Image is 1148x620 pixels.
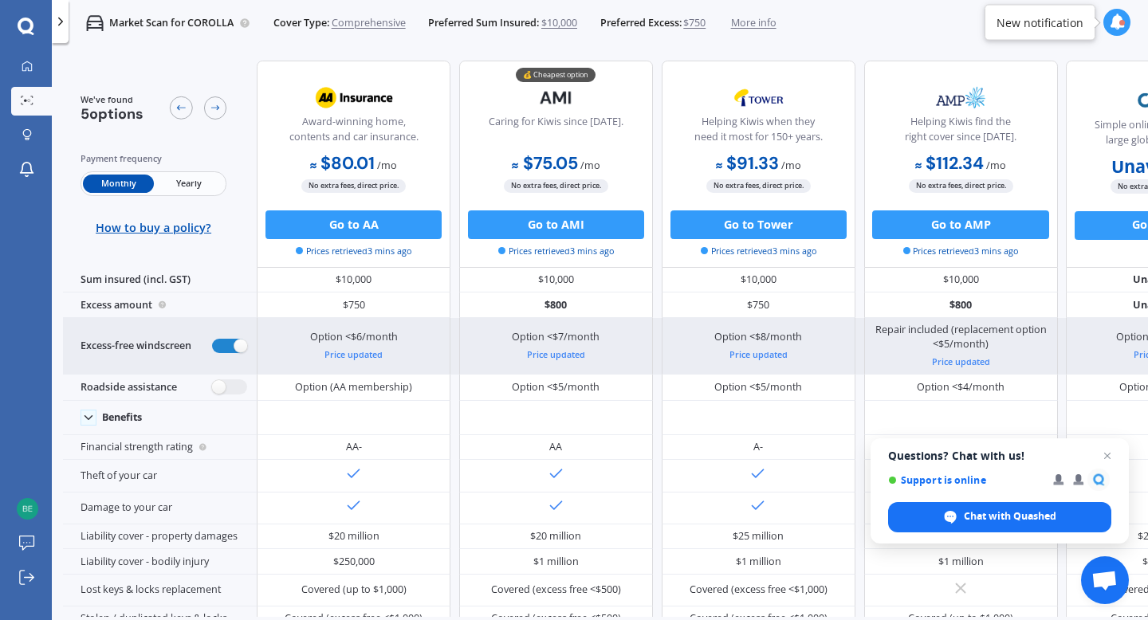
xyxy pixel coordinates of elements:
span: Support is online [888,474,1042,486]
div: Caring for Kiwis since [DATE]. [489,115,623,151]
div: New notification [997,14,1083,30]
img: AMP.webp [914,80,1008,116]
div: Option <$4/month [917,380,1005,394]
div: Option <$5/month [512,380,600,394]
span: Preferred Sum Insured: [428,16,539,30]
div: Covered (excess free <$1,000) [690,583,828,597]
img: AMI-text-1.webp [509,80,603,116]
span: Prices retrieved 3 mins ago [296,245,411,257]
div: $750 [662,292,855,318]
span: $10,000 [541,16,577,30]
div: $250,000 [333,555,375,569]
div: Price updated [875,355,1047,369]
span: / mo [781,159,801,172]
span: Prices retrieved 3 mins ago [903,245,1019,257]
span: Prices retrieved 3 mins ago [701,245,816,257]
div: Lost keys & locks replacement [63,575,257,606]
div: Option <$7/month [512,330,600,362]
div: Helping Kiwis find the right cover since [DATE]. [876,115,1045,151]
span: Cover Type: [273,16,329,30]
div: Covered (excess free <$500) [491,583,621,597]
div: $800 [459,292,653,318]
button: Go to AA [265,210,442,239]
span: No extra fees, direct price. [504,179,608,193]
span: No extra fees, direct price. [909,179,1013,193]
div: $1 million [533,555,579,569]
div: $1 million [736,555,781,569]
img: AA.webp [306,80,401,116]
div: Liability cover - property damages [63,524,257,550]
div: $10,000 [459,268,653,293]
div: $750 [257,292,450,318]
span: More info [731,16,776,30]
div: $20 million [530,529,581,543]
button: Go to Tower [670,210,847,239]
div: Repair included (replacement option <$5/month) [875,323,1047,369]
b: $80.01 [310,152,375,175]
span: Yearly [154,175,224,193]
b: $112.34 [915,152,984,175]
div: Price updated [310,347,398,362]
div: Financial strength rating [63,435,257,461]
span: We've found [81,93,143,106]
span: Preferred Excess: [600,16,682,30]
span: / mo [986,159,1006,172]
b: $91.33 [716,152,779,175]
div: Helping Kiwis when they need it most for 150+ years. [674,115,843,151]
div: Theft of your car [63,460,257,492]
img: Tower.webp [711,80,806,116]
div: Price updated [512,347,600,362]
div: $20 million [328,529,379,543]
div: AA [549,440,562,454]
span: Questions? Chat with us! [888,449,1111,462]
span: Chat with Quashed [964,509,1056,524]
span: 5 options [81,104,143,124]
div: $10,000 [257,268,450,293]
span: Monthly [83,175,153,193]
div: Payment frequency [81,151,227,166]
div: Chat with Quashed [888,502,1111,532]
span: Prices retrieved 3 mins ago [498,245,614,257]
span: How to buy a policy? [96,221,211,235]
span: Close chat [1098,446,1117,465]
button: Go to AMP [872,210,1048,239]
div: Damage to your car [63,492,257,524]
p: Market Scan for COROLLA [109,16,234,30]
div: 💰 Cheapest option [516,68,596,82]
div: Option <$5/month [714,380,802,394]
button: Go to AMI [468,210,644,239]
div: $10,000 [864,268,1058,293]
span: Comprehensive [332,16,406,30]
div: $1 million [938,555,984,569]
span: $750 [683,16,706,30]
span: / mo [580,159,600,172]
span: No extra fees, direct price. [301,179,406,193]
div: $10,000 [662,268,855,293]
div: Open chat [1081,556,1129,604]
div: Excess-free windscreen [63,318,257,375]
span: No extra fees, direct price. [706,179,811,193]
div: Roadside assistance [63,375,257,400]
div: Liability cover - bodily injury [63,549,257,575]
div: Option <$8/month [714,330,802,362]
div: $25 million [733,529,784,543]
div: Price updated [714,347,802,362]
img: 81757d1472cca96e470d895e1bdb98bc [17,498,38,520]
div: $800 [864,292,1058,318]
div: Award-winning home, contents and car insurance. [269,115,438,151]
b: $75.05 [512,152,577,175]
div: Covered (up to $1,000) [301,583,407,597]
img: car.f15378c7a67c060ca3f3.svg [86,14,104,32]
div: Option (AA membership) [295,380,412,394]
div: Excess amount [63,292,257,318]
div: A- [753,440,763,454]
div: Benefits [102,411,142,424]
div: Sum insured (incl. GST) [63,268,257,293]
span: / mo [377,159,397,172]
div: AA- [346,440,362,454]
div: Option <$6/month [310,330,398,362]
